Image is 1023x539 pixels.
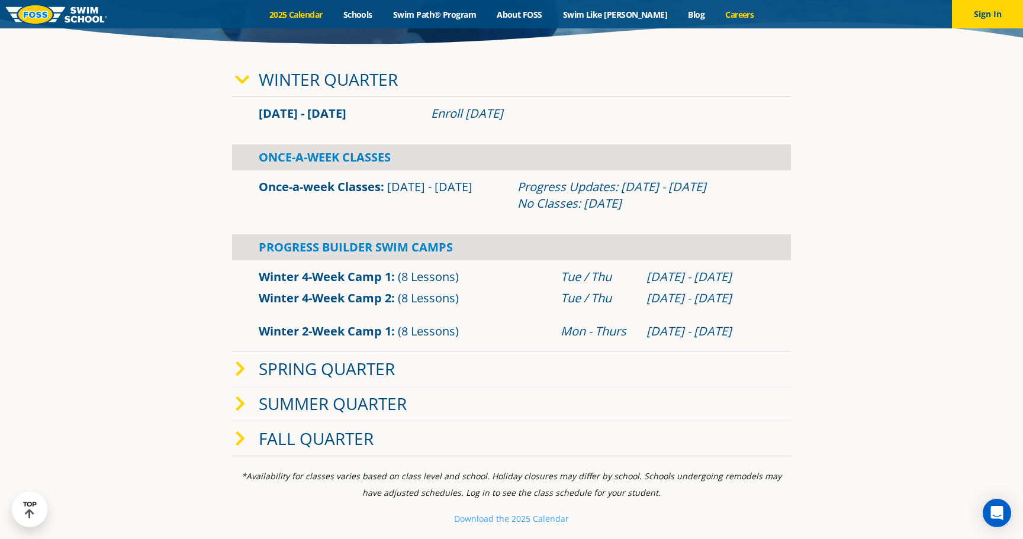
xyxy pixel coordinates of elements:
[678,9,715,20] a: Blog
[259,427,374,450] a: Fall Quarter
[259,290,391,306] a: Winter 4-Week Camp 2
[259,392,407,415] a: Summer Quarter
[232,144,791,170] div: Once-A-Week Classes
[504,513,569,524] small: e 2025 Calendar
[232,234,791,260] div: Progress Builder Swim Camps
[259,105,346,121] span: [DATE] - [DATE]
[431,105,764,122] div: Enroll [DATE]
[259,357,395,380] a: Spring Quarter
[382,9,486,20] a: Swim Path® Program
[259,9,333,20] a: 2025 Calendar
[561,290,635,306] div: Tue / Thu
[387,179,472,195] span: [DATE] - [DATE]
[646,323,764,340] div: [DATE] - [DATE]
[552,9,678,20] a: Swim Like [PERSON_NAME]
[454,513,569,524] a: Download the 2025 Calendar
[487,9,553,20] a: About FOSS
[398,323,459,339] span: (8 Lessons)
[242,470,781,498] i: *Availability for classes varies based on class level and school. Holiday closures may differ by ...
[23,501,37,519] div: TOP
[259,323,391,339] a: Winter 2-Week Camp 1
[517,179,764,212] div: Progress Updates: [DATE] - [DATE] No Classes: [DATE]
[561,323,635,340] div: Mon - Thurs
[715,9,764,20] a: Careers
[646,269,764,285] div: [DATE] - [DATE]
[259,269,391,285] a: Winter 4-Week Camp 1
[454,513,504,524] small: Download th
[398,269,459,285] span: (8 Lessons)
[398,290,459,306] span: (8 Lessons)
[6,5,107,24] img: FOSS Swim School Logo
[333,9,382,20] a: Schools
[561,269,635,285] div: Tue / Thu
[983,499,1011,527] div: Open Intercom Messenger
[646,290,764,306] div: [DATE] - [DATE]
[259,68,398,91] a: Winter Quarter
[259,179,381,195] a: Once-a-week Classes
